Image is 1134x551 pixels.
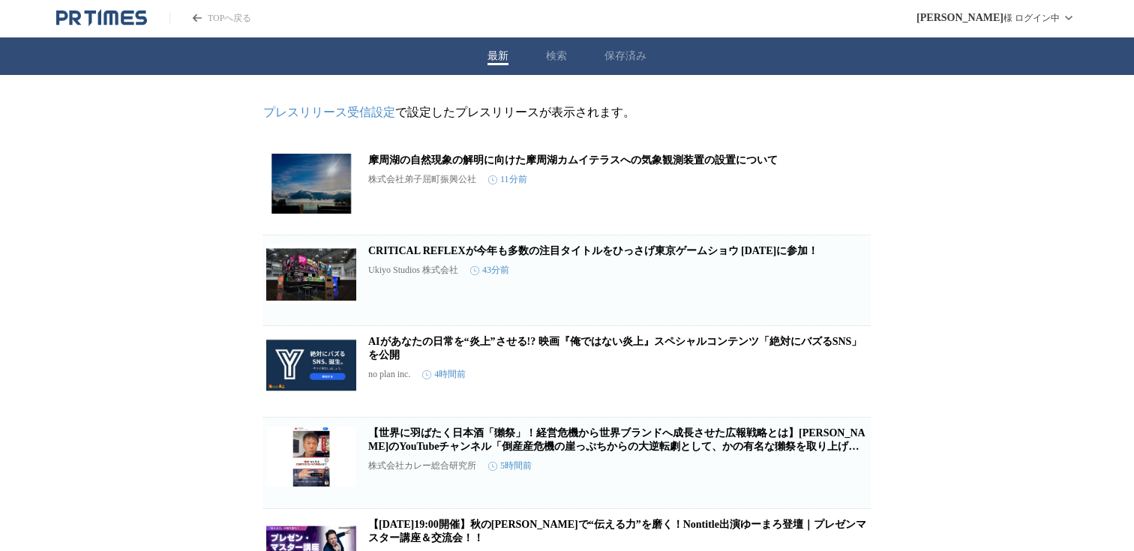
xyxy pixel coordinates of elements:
a: PR TIMESのトップページはこちら [169,12,251,25]
time: 43分前 [470,264,509,277]
a: CRITICAL REFLEXが今年も多数の注目タイトルをひっさげ東京ゲームショウ [DATE]に参加！ [368,245,818,256]
a: 【世界に羽ばたく日本酒「獺祭」！経営危機から世界ブランドへ成長させた広報戦略とは】[PERSON_NAME]のYouTubeチャンネル「倒産産危機の崖っぷちからの大逆転劇として、かの有名な獺祭を... [368,427,865,466]
button: 最新 [487,49,508,63]
img: AIがあなたの日常を“炎上”させる!? 映画『俺ではない炎上』スペシャルコンテンツ「絶対にバズるSNS」を公開 [266,335,356,395]
p: 株式会社カレー総合研究所 [368,460,476,472]
p: 株式会社弟子屈町振興公社 [368,173,476,186]
a: プレスリリース受信設定 [263,106,395,118]
button: 保存済み [604,49,646,63]
p: Ukiyo Studios 株式会社 [368,264,458,277]
a: AIがあなたの日常を“炎上”させる!? 映画『俺ではない炎上』スペシャルコンテンツ「絶対にバズるSNS」を公開 [368,336,862,361]
p: no plan inc. [368,369,410,380]
img: 摩周湖の自然現象の解明に向けた摩周湖カムイテラスへの気象観測装置の設置について [266,154,356,214]
img: CRITICAL REFLEXが今年も多数の注目タイトルをひっさげ東京ゲームショウ 2025に参加！ [266,244,356,304]
a: PR TIMESのトップページはこちら [56,9,147,27]
img: 【世界に羽ばたく日本酒「獺祭」！経営危機から世界ブランドへ成長させた広報戦略とは】井上岳久のYouTubeチャンネル「倒産産危機の崖っぷちからの大逆転劇として、かの有名な獺祭を取り上げております」公開 [266,427,356,487]
time: 5時間前 [488,460,532,472]
time: 4時間前 [422,368,466,381]
a: 摩周湖の自然現象の解明に向けた摩周湖カムイテラスへの気象観測装置の設置について [368,154,778,166]
button: 検索 [546,49,567,63]
p: で設定したプレスリリースが表示されます。 [263,105,871,121]
time: 11分前 [488,173,527,186]
span: [PERSON_NAME] [916,12,1003,24]
a: 【[DATE]19:00開催】秋の[PERSON_NAME]で“伝える力”を磨く！Nontitle出演ゆーまろ登壇｜プレゼンマスター講座＆交流会！！ [368,519,866,544]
